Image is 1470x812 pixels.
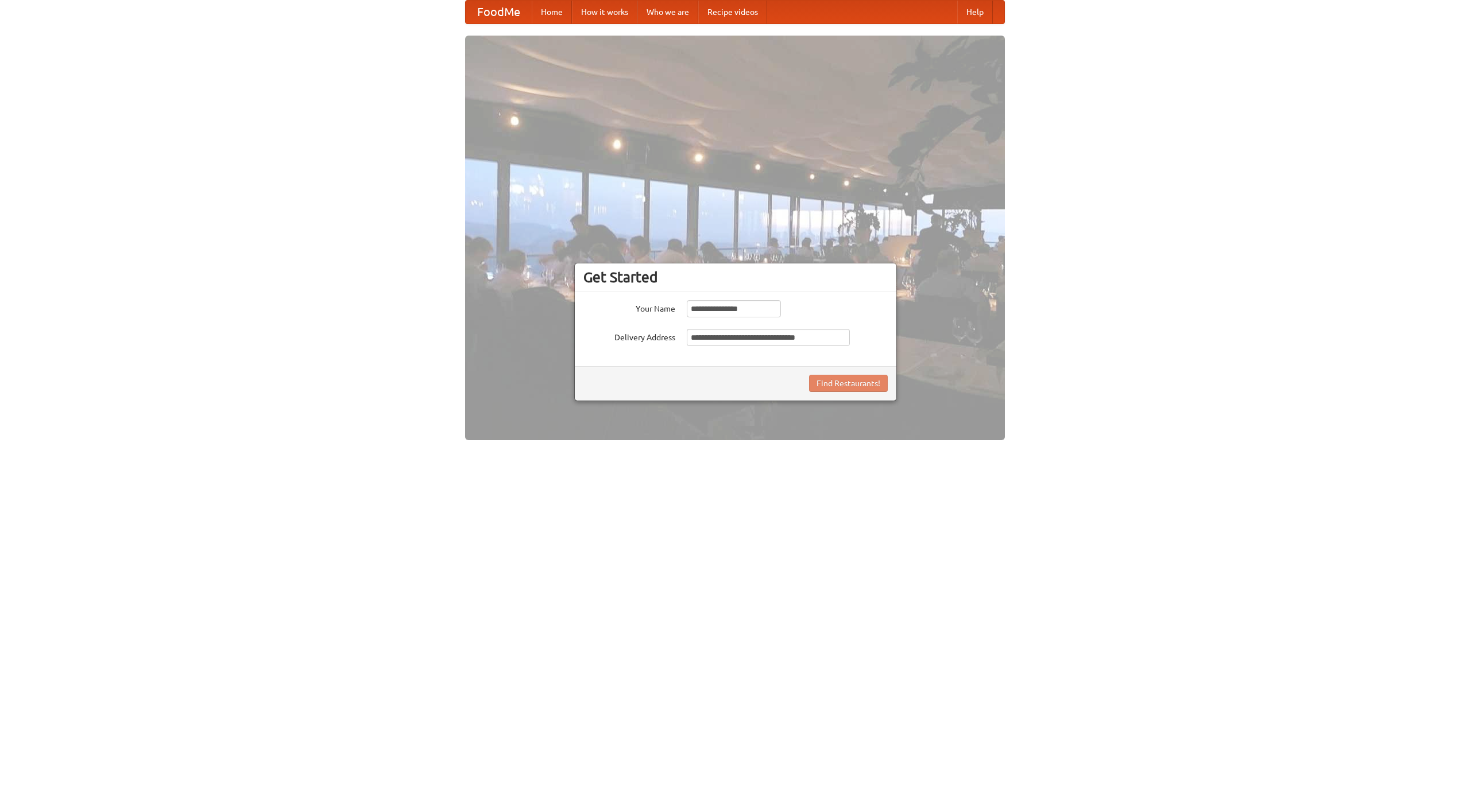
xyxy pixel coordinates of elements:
h3: Get Started [583,269,888,286]
a: How it works [572,1,637,24]
a: Recipe videos [698,1,767,24]
label: Your Name [583,300,675,314]
button: Find Restaurants! [809,375,888,392]
a: FoodMe [466,1,532,24]
label: Delivery Address [583,329,675,343]
a: Home [532,1,572,24]
a: Help [957,1,993,24]
a: Who we are [637,1,698,24]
